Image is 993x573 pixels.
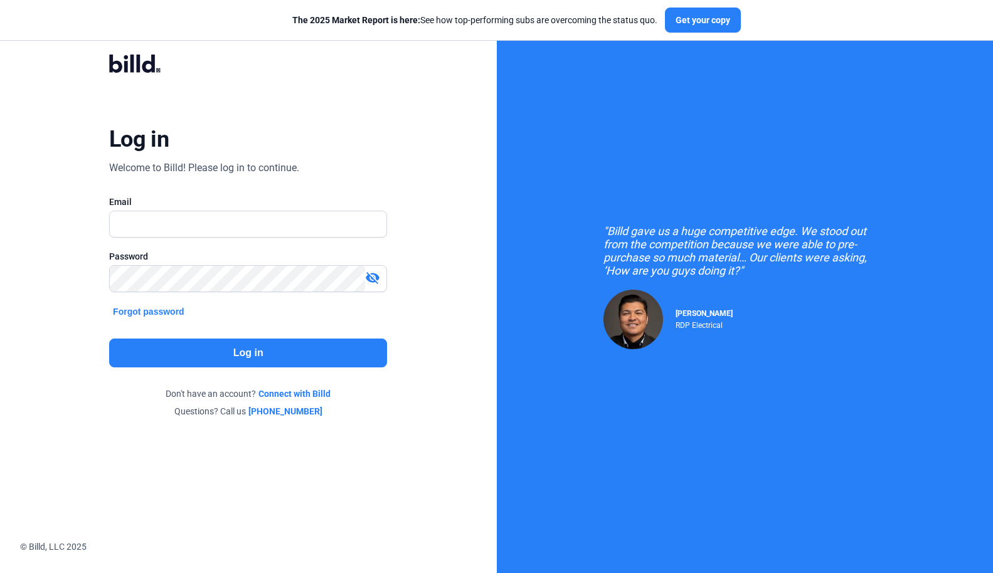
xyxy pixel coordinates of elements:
button: Log in [109,339,387,367]
div: "Billd gave us a huge competitive edge. We stood out from the competition because we were able to... [603,224,886,277]
div: Welcome to Billd! Please log in to continue. [109,160,299,176]
div: RDP Electrical [676,318,733,330]
a: Connect with Billd [258,387,331,400]
span: [PERSON_NAME] [676,309,733,318]
img: Raul Pacheco [603,290,663,349]
div: Password [109,250,387,263]
div: See how top-performing subs are overcoming the status quo. [292,14,657,26]
button: Get your copy [665,8,741,33]
div: Email [109,196,387,208]
div: Don't have an account? [109,387,387,400]
a: [PHONE_NUMBER] [248,405,322,418]
mat-icon: visibility_off [365,270,380,285]
span: The 2025 Market Report is here: [292,15,420,25]
div: Log in [109,125,169,153]
div: Questions? Call us [109,405,387,418]
button: Forgot password [109,305,188,318]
